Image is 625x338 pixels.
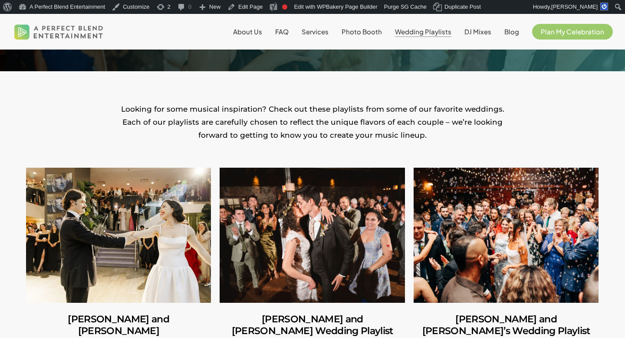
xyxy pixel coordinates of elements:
div: Focus keyphrase not set [282,4,287,10]
span: FAQ [275,27,289,36]
a: Ilana and Andrew’s Wedding Playlist [414,168,599,303]
a: About Us [233,28,262,35]
a: Carlos and Olivia [26,168,211,303]
span: Services [302,27,329,36]
a: FAQ [275,28,289,35]
span: About Us [233,27,262,36]
span: Wedding Playlists [395,27,451,36]
span: DJ Mixes [464,27,491,36]
span: Photo Booth [342,27,382,36]
a: Services [302,28,329,35]
a: Blog [504,28,519,35]
a: Photo Booth [342,28,382,35]
a: DJ Mixes [464,28,491,35]
span: Blog [504,27,519,36]
img: A Perfect Blend Entertainment [12,17,105,46]
a: Plan My Celebration [532,28,613,35]
a: Wedding Playlists [395,28,451,35]
span: [PERSON_NAME] [551,3,598,10]
p: Looking for some musical inspiration? Check out these playlists from some of our favorite wedding... [117,103,508,142]
a: Amber and Cooper’s Wedding Playlist [220,168,405,303]
span: Plan My Celebration [541,27,604,36]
